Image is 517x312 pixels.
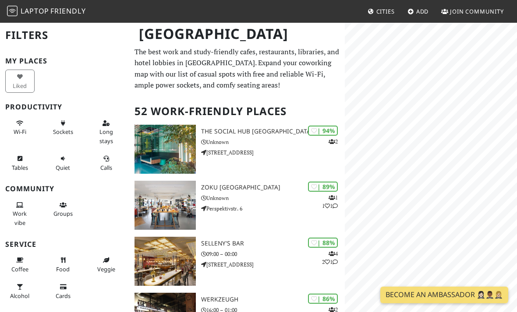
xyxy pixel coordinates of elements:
a: SELLENY'S Bar | 88% 421 SELLENY'S Bar 09:00 – 00:00 [STREET_ADDRESS] [129,237,345,286]
a: Zoku Vienna | 89% 111 Zoku [GEOGRAPHIC_DATA] Unknown Perspektivstr. 6 [129,181,345,230]
button: Coffee [5,253,35,276]
p: [STREET_ADDRESS] [201,260,345,269]
h3: WerkzeugH [201,296,345,303]
a: LaptopFriendly LaptopFriendly [7,4,86,19]
button: Calls [92,151,121,175]
p: 4 2 1 [322,249,338,266]
h3: SELLENY'S Bar [201,240,345,247]
a: Join Community [438,4,507,19]
span: Food [56,265,70,273]
span: Cities [376,7,395,15]
button: Long stays [92,116,121,148]
p: Unknown [201,194,345,202]
span: Credit cards [56,292,71,300]
img: The Social Hub Vienna [135,125,196,174]
div: | 89% [308,182,338,192]
div: | 88% [308,238,338,248]
span: Join Community [450,7,504,15]
h3: Zoku [GEOGRAPHIC_DATA] [201,184,345,191]
div: | 86% [308,294,338,304]
span: Work-friendly tables [12,164,28,172]
h3: Community [5,185,124,193]
div: | 94% [308,126,338,136]
h3: Service [5,240,124,249]
button: Alcohol [5,280,35,303]
h2: 52 Work-Friendly Places [135,98,340,125]
span: Add [416,7,429,15]
p: 09:00 – 00:00 [201,250,345,258]
a: The Social Hub Vienna | 94% 2 The Social Hub [GEOGRAPHIC_DATA] Unknown [STREET_ADDRESS] [129,125,345,174]
span: Laptop [21,6,49,16]
span: Quiet [56,164,70,172]
h3: Productivity [5,103,124,111]
button: Sockets [48,116,78,139]
span: People working [13,210,27,226]
span: Friendly [50,6,85,16]
button: Work vibe [5,198,35,230]
h3: The Social Hub [GEOGRAPHIC_DATA] [201,128,345,135]
button: Veggie [92,253,121,276]
a: Become an Ambassador 🤵🏻‍♀️🤵🏾‍♂️🤵🏼‍♀️ [380,287,508,303]
button: Wi-Fi [5,116,35,139]
h3: My Places [5,57,124,65]
button: Tables [5,151,35,175]
button: Cards [48,280,78,303]
button: Food [48,253,78,276]
p: Unknown [201,138,345,146]
p: 1 1 1 [322,193,338,210]
p: 2 [329,137,338,146]
span: Video/audio calls [100,164,112,172]
img: Zoku Vienna [135,181,196,230]
img: SELLENY'S Bar [135,237,196,286]
span: Veggie [97,265,115,273]
a: Add [404,4,432,19]
span: Power sockets [53,128,73,136]
p: Perspektivstr. 6 [201,204,345,213]
span: Alcohol [10,292,29,300]
span: Long stays [99,128,113,144]
span: Stable Wi-Fi [14,128,26,136]
p: The best work and study-friendly cafes, restaurants, libraries, and hotel lobbies in [GEOGRAPHIC_... [135,46,340,91]
h2: Filters [5,22,124,49]
span: Group tables [53,210,73,217]
a: Cities [364,4,398,19]
button: Groups [48,198,78,221]
img: LaptopFriendly [7,6,18,16]
span: Coffee [11,265,28,273]
button: Quiet [48,151,78,175]
h1: [GEOGRAPHIC_DATA] [132,22,343,46]
p: [STREET_ADDRESS] [201,148,345,157]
